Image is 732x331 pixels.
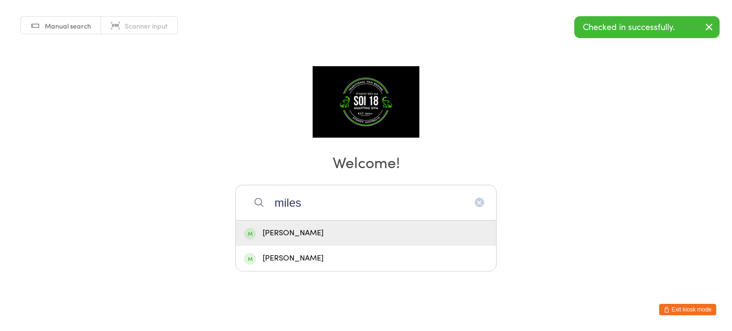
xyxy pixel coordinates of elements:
div: [PERSON_NAME] [244,252,488,265]
img: Soi 18 Muaythai Gym [313,66,420,138]
h2: Welcome! [10,151,722,172]
span: Scanner input [125,21,168,30]
input: Search [235,185,497,220]
div: [PERSON_NAME] [244,227,488,240]
span: Manual search [45,21,91,30]
button: Exit kiosk mode [659,304,716,315]
div: Checked in successfully. [574,16,720,38]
